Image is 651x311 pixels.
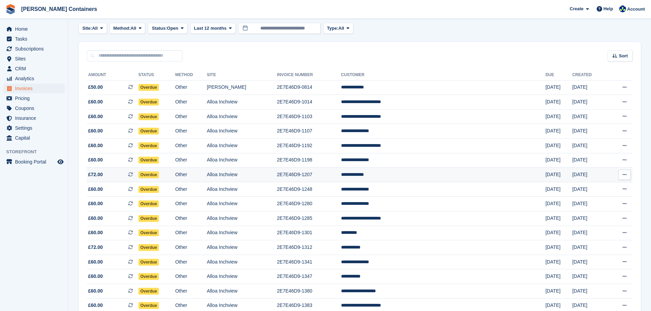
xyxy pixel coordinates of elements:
td: Other [175,109,207,124]
td: [DATE] [545,284,572,299]
a: menu [3,84,65,93]
span: £60.00 [88,186,103,193]
span: Storefront [6,149,68,155]
td: Alloa Inchview [207,211,277,226]
td: Other [175,153,207,168]
td: Alloa Inchview [207,124,277,139]
td: [DATE] [545,240,572,255]
th: Created [572,70,607,81]
td: Alloa Inchview [207,95,277,110]
td: Alloa Inchview [207,182,277,197]
span: £60.00 [88,127,103,135]
span: Help [603,5,613,12]
td: [DATE] [572,139,607,153]
span: Overdue [138,99,159,105]
span: Home [15,24,56,34]
td: [DATE] [572,95,607,110]
td: [DATE] [545,211,572,226]
span: £60.00 [88,200,103,207]
span: Overdue [138,259,159,266]
td: 2E7E46D9-1380 [277,284,341,299]
span: Subscriptions [15,44,56,54]
span: Overdue [138,302,159,309]
td: [DATE] [545,182,572,197]
a: menu [3,133,65,143]
td: Other [175,240,207,255]
a: menu [3,157,65,167]
td: 2E7E46D9-1301 [277,226,341,240]
td: [DATE] [572,124,607,139]
span: Account [627,6,645,13]
td: [DATE] [545,80,572,95]
span: Last 12 months [194,25,227,32]
td: [DATE] [545,124,572,139]
td: Other [175,182,207,197]
td: 2E7E46D9-1341 [277,255,341,269]
span: £60.00 [88,273,103,280]
span: Overdue [138,200,159,207]
th: Site [207,70,277,81]
td: 2E7E46D9-1312 [277,240,341,255]
td: Other [175,197,207,211]
img: stora-icon-8386f47178a22dfd0bd8f6a31ec36ba5ce8667c1dd55bd0f319d3a0aa187defe.svg [5,4,16,14]
td: Other [175,211,207,226]
span: Sort [619,53,628,59]
td: 2E7E46D9-1192 [277,139,341,153]
span: Type: [327,25,339,32]
span: £72.00 [88,171,103,178]
span: Overdue [138,244,159,251]
td: 2E7E46D9-1103 [277,109,341,124]
td: Alloa Inchview [207,284,277,299]
a: menu [3,34,65,44]
a: menu [3,74,65,83]
td: [DATE] [545,153,572,168]
td: Other [175,168,207,182]
td: Alloa Inchview [207,197,277,211]
span: Overdue [138,215,159,222]
button: Type: All [323,23,353,34]
td: [DATE] [572,211,607,226]
span: Overdue [138,128,159,135]
td: [DATE] [545,197,572,211]
span: Overdue [138,229,159,236]
button: Method: All [110,23,146,34]
td: Alloa Inchview [207,168,277,182]
a: [PERSON_NAME] Containers [18,3,100,15]
td: [DATE] [572,284,607,299]
span: Coupons [15,103,56,113]
a: menu [3,94,65,103]
td: Other [175,284,207,299]
td: Alloa Inchview [207,153,277,168]
td: Alloa Inchview [207,240,277,255]
th: Status [138,70,175,81]
th: Invoice Number [277,70,341,81]
span: Booking Portal [15,157,56,167]
span: Create [570,5,583,12]
td: Other [175,226,207,240]
td: Alloa Inchview [207,269,277,284]
button: Status: Open [148,23,187,34]
a: menu [3,113,65,123]
td: [DATE] [572,109,607,124]
td: [DATE] [572,80,607,95]
span: £60.00 [88,258,103,266]
td: [DATE] [545,255,572,269]
th: Customer [341,70,545,81]
a: menu [3,44,65,54]
td: 2E7E46D9-0814 [277,80,341,95]
td: 2E7E46D9-1014 [277,95,341,110]
td: [DATE] [572,269,607,284]
a: menu [3,103,65,113]
span: Overdue [138,288,159,295]
span: Overdue [138,113,159,120]
span: £60.00 [88,302,103,309]
td: [DATE] [545,226,572,240]
td: 2E7E46D9-1347 [277,269,341,284]
span: Sites [15,54,56,63]
span: £72.00 [88,244,103,251]
span: £60.00 [88,142,103,149]
td: [DATE] [572,153,607,168]
span: CRM [15,64,56,73]
td: Other [175,80,207,95]
td: Alloa Inchview [207,139,277,153]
